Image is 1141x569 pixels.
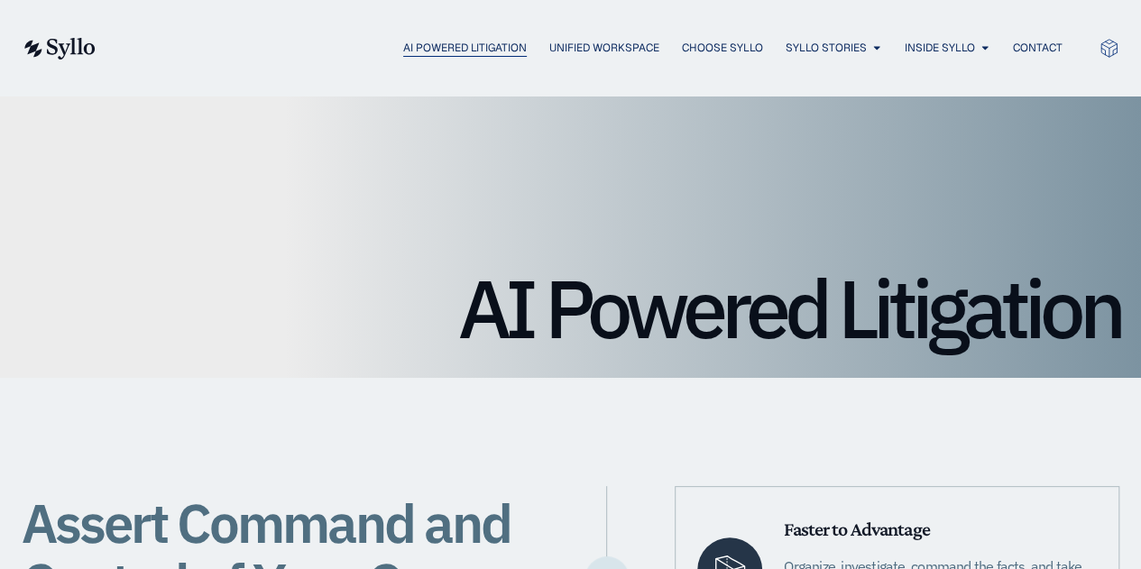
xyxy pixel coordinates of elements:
[22,268,1119,349] h1: AI Powered Litigation
[682,40,763,56] a: Choose Syllo
[403,40,527,56] a: AI Powered Litigation
[132,40,1063,57] nav: Menu
[786,40,867,56] a: Syllo Stories
[1013,40,1063,56] a: Contact
[905,40,975,56] a: Inside Syllo
[784,518,929,540] span: Faster to Advantage
[22,38,96,60] img: syllo
[132,40,1063,57] div: Menu Toggle
[549,40,659,56] a: Unified Workspace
